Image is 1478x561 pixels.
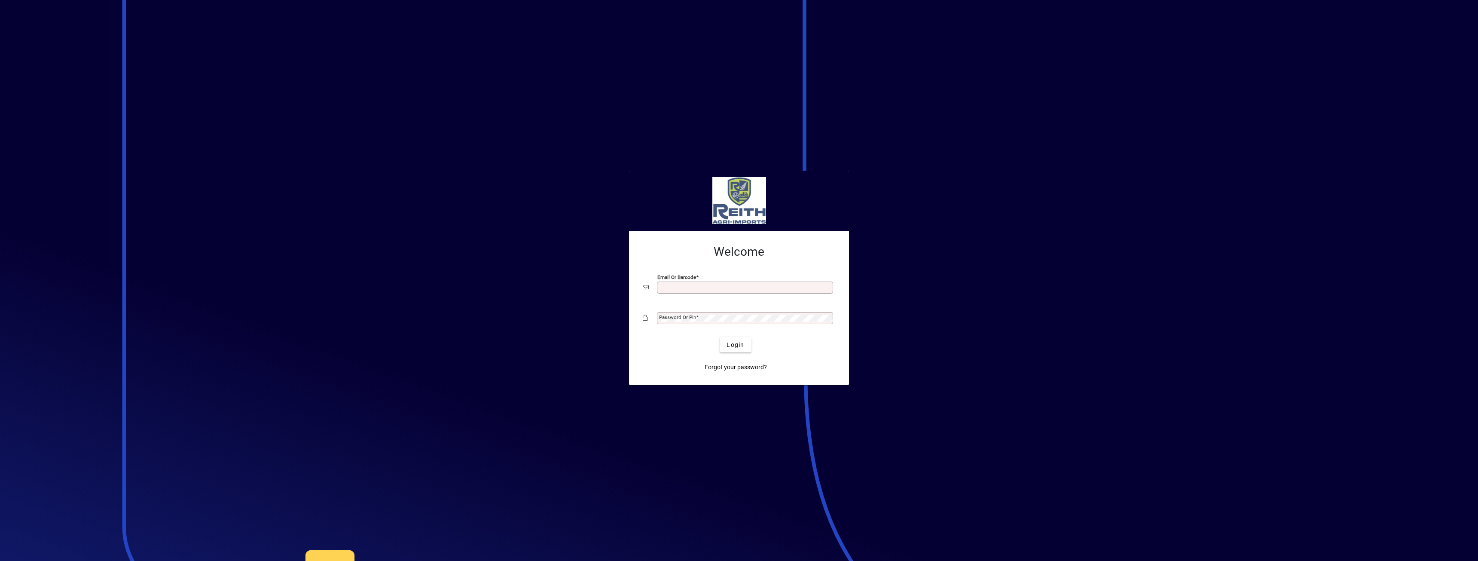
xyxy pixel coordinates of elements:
[659,314,696,320] mat-label: Password or Pin
[643,245,835,259] h2: Welcome
[727,340,744,349] span: Login
[720,337,751,353] button: Login
[705,363,767,372] span: Forgot your password?
[657,274,696,280] mat-label: Email or Barcode
[701,359,770,375] a: Forgot your password?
